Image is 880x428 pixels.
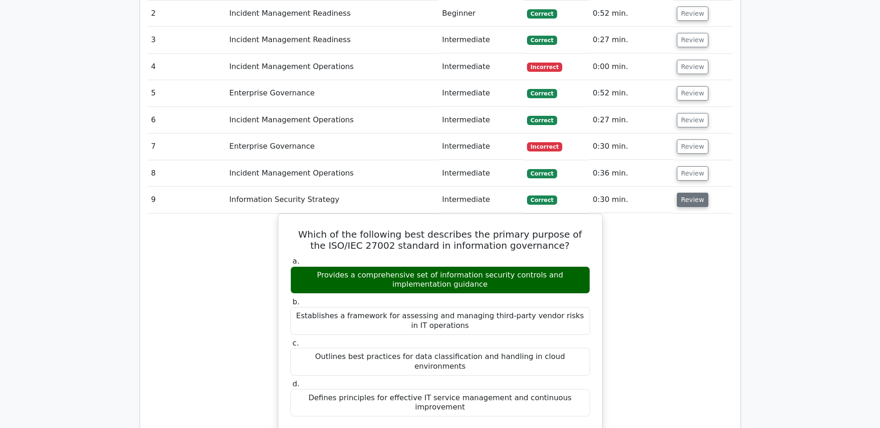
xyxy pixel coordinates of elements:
span: Correct [527,36,557,45]
td: Enterprise Governance [225,133,438,160]
td: 0:30 min. [589,133,673,160]
div: Provides a comprehensive set of information security controls and implementation guidance [290,266,590,294]
td: Incident Management Operations [225,54,438,80]
td: Information Security Strategy [225,187,438,213]
span: Incorrect [527,142,563,151]
span: Correct [527,169,557,178]
div: Defines principles for effective IT service management and continuous improvement [290,389,590,417]
td: 2 [148,0,226,27]
td: 5 [148,80,226,107]
td: Intermediate [438,80,523,107]
td: 9 [148,187,226,213]
span: Correct [527,9,557,19]
td: 0:27 min. [589,27,673,53]
button: Review [677,33,708,47]
div: Establishes a framework for assessing and managing third-party vendor risks in IT operations [290,307,590,335]
td: 0:52 min. [589,0,673,27]
span: d. [293,379,300,388]
span: Correct [527,89,557,98]
button: Review [677,166,708,181]
td: 7 [148,133,226,160]
button: Review [677,60,708,74]
span: c. [293,339,299,347]
span: Correct [527,195,557,205]
td: Intermediate [438,54,523,80]
span: Incorrect [527,63,563,72]
td: Intermediate [438,133,523,160]
td: 8 [148,160,226,187]
h5: Which of the following best describes the primary purpose of the ISO/IEC 27002 standard in inform... [289,229,591,251]
td: 0:30 min. [589,187,673,213]
td: Beginner [438,0,523,27]
td: 3 [148,27,226,53]
td: Intermediate [438,160,523,187]
td: Intermediate [438,107,523,133]
td: Incident Management Readiness [225,0,438,27]
td: 0:27 min. [589,107,673,133]
button: Review [677,193,708,207]
td: 0:52 min. [589,80,673,107]
td: 0:00 min. [589,54,673,80]
td: Incident Management Readiness [225,27,438,53]
td: 6 [148,107,226,133]
span: a. [293,257,300,265]
button: Review [677,139,708,154]
td: Incident Management Operations [225,107,438,133]
td: Enterprise Governance [225,80,438,107]
td: Intermediate [438,27,523,53]
span: Correct [527,116,557,125]
button: Review [677,6,708,21]
button: Review [677,86,708,101]
span: b. [293,297,300,306]
td: Intermediate [438,187,523,213]
button: Review [677,113,708,127]
div: Outlines best practices for data classification and handling in cloud environments [290,348,590,376]
td: 0:36 min. [589,160,673,187]
td: 4 [148,54,226,80]
td: Incident Management Operations [225,160,438,187]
